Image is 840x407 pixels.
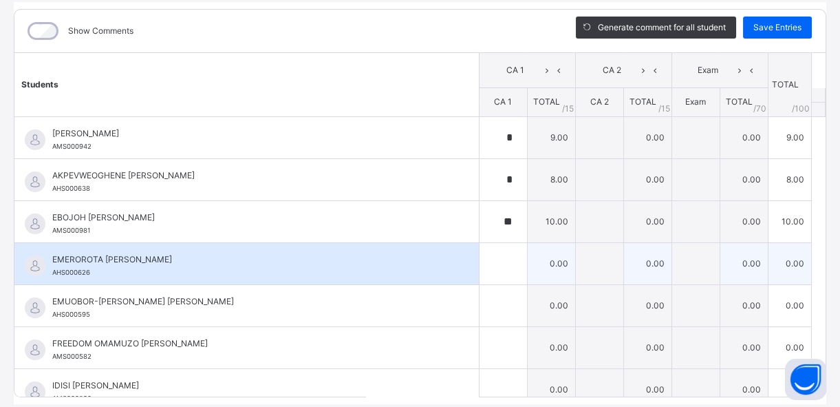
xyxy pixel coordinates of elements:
[768,116,811,158] td: 9.00
[52,379,448,392] span: IDISI [PERSON_NAME]
[598,21,726,34] span: Generate comment for all student
[720,242,768,284] td: 0.00
[21,79,58,90] span: Students
[527,242,575,284] td: 0.00
[527,284,575,326] td: 0.00
[768,158,811,200] td: 8.00
[25,129,45,150] img: default.svg
[623,326,671,368] td: 0.00
[785,359,826,400] button: Open asap
[586,64,638,76] span: CA 2
[753,21,801,34] span: Save Entries
[623,158,671,200] td: 0.00
[720,116,768,158] td: 0.00
[726,96,753,107] span: TOTAL
[623,284,671,326] td: 0.00
[52,211,448,224] span: EBOJOH [PERSON_NAME]
[25,255,45,276] img: default.svg
[68,25,133,37] label: Show Comments
[52,269,90,276] span: AHS000626
[52,395,91,402] span: AMS000290
[52,337,448,350] span: FREEDOM OMAMUZO [PERSON_NAME]
[562,103,574,115] span: / 15
[792,103,810,115] span: /100
[629,96,656,107] span: TOTAL
[52,353,91,360] span: AMS000582
[623,242,671,284] td: 0.00
[52,295,448,308] span: EMUOBOR-[PERSON_NAME] [PERSON_NAME]
[682,64,734,76] span: Exam
[527,116,575,158] td: 9.00
[768,326,811,368] td: 0.00
[658,103,670,115] span: / 15
[720,284,768,326] td: 0.00
[720,200,768,242] td: 0.00
[52,143,91,150] span: AMS000942
[527,200,575,242] td: 10.00
[685,96,706,107] span: Exam
[527,326,575,368] td: 0.00
[25,298,45,318] img: default.svg
[52,227,90,234] span: AMS000981
[768,53,811,117] th: TOTAL
[25,171,45,192] img: default.svg
[52,253,448,266] span: EMEROROTA [PERSON_NAME]
[623,116,671,158] td: 0.00
[494,96,512,107] span: CA 1
[720,158,768,200] td: 0.00
[52,169,448,182] span: AKPEVWEOGHENE [PERSON_NAME]
[753,103,766,115] span: / 70
[25,340,45,360] img: default.svg
[768,284,811,326] td: 0.00
[52,185,90,192] span: AHS000638
[623,200,671,242] td: 0.00
[490,64,541,76] span: CA 1
[533,96,560,107] span: TOTAL
[52,311,90,318] span: AHS000595
[52,127,448,140] span: [PERSON_NAME]
[25,213,45,234] img: default.svg
[768,242,811,284] td: 0.00
[527,158,575,200] td: 8.00
[768,200,811,242] td: 10.00
[590,96,609,107] span: CA 2
[25,382,45,402] img: default.svg
[720,326,768,368] td: 0.00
